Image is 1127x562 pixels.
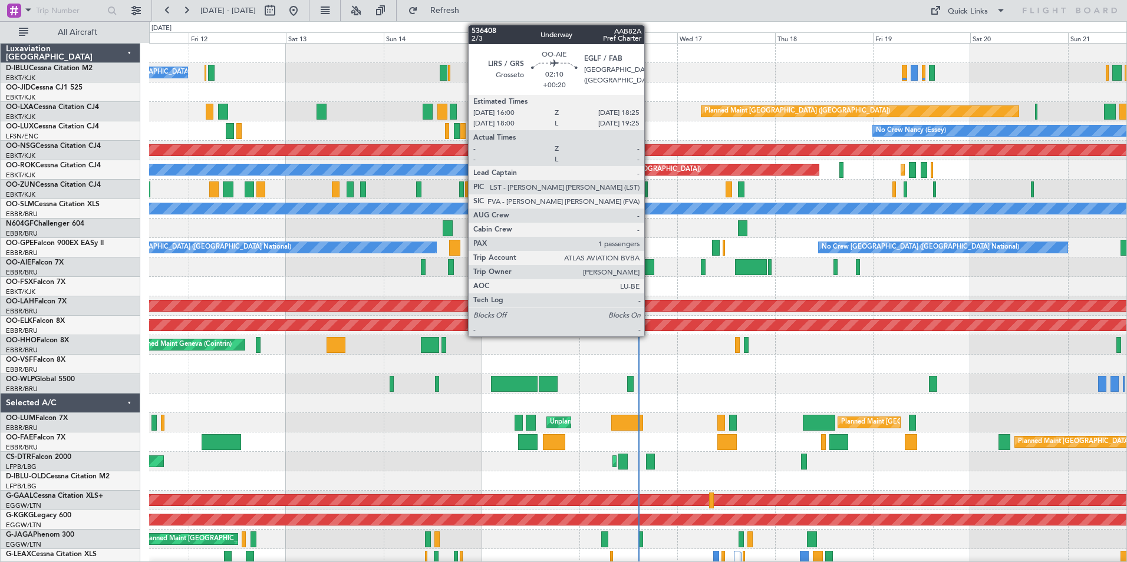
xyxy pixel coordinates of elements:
[616,452,676,470] div: Planned Maint Sofia
[6,512,71,519] a: G-KGKGLegacy 600
[841,414,1054,431] div: Planned Maint [GEOGRAPHIC_DATA] ([GEOGRAPHIC_DATA] National)
[6,521,41,530] a: EGGW/LTN
[189,32,286,43] div: Fri 12
[6,337,37,344] span: OO-HHO
[200,5,256,16] span: [DATE] - [DATE]
[6,287,35,296] a: EBKT/KJK
[6,540,41,549] a: EGGW/LTN
[13,23,128,42] button: All Aircraft
[6,143,101,150] a: OO-NSGCessna Citation CJ4
[6,443,38,452] a: EBBR/BRU
[6,365,38,374] a: EBBR/BRU
[6,220,34,227] span: N604GF
[6,65,29,72] span: D-IBLU
[6,143,35,150] span: OO-NSG
[482,32,579,43] div: Mon 15
[6,201,34,208] span: OO-SLM
[6,279,65,286] a: OO-FSXFalcon 7X
[6,376,75,383] a: OO-WLPGlobal 5500
[6,318,32,325] span: OO-ELK
[6,171,35,180] a: EBKT/KJK
[151,24,172,34] div: [DATE]
[6,473,110,480] a: D-IBLU-OLDCessna Citation M2
[143,530,329,548] div: Planned Maint [GEOGRAPHIC_DATA] ([GEOGRAPHIC_DATA])
[6,531,33,538] span: G-JAGA
[6,123,34,130] span: OO-LUX
[873,32,971,43] div: Fri 19
[6,298,67,305] a: OO-LAHFalcon 7X
[6,531,74,538] a: G-JAGAPhenom 300
[677,32,775,43] div: Wed 17
[6,434,65,441] a: OO-FAEFalcon 7X
[6,492,33,500] span: G-GAAL
[970,32,1068,43] div: Sat 20
[6,356,33,363] span: OO-VSF
[6,462,37,471] a: LFPB/LBG
[384,32,482,43] div: Sun 14
[550,414,772,431] div: Unplanned Maint [GEOGRAPHIC_DATA] ([GEOGRAPHIC_DATA] National)
[6,473,46,480] span: D-IBLU-OLD
[6,279,33,286] span: OO-FSX
[420,6,470,15] span: Refresh
[6,346,38,355] a: EBBR/BRU
[286,32,384,43] div: Sat 13
[6,229,38,238] a: EBBR/BRU
[704,103,890,120] div: Planned Maint [GEOGRAPHIC_DATA] ([GEOGRAPHIC_DATA])
[579,32,677,43] div: Tue 16
[6,201,100,208] a: OO-SLMCessna Citation XLS
[6,492,103,500] a: G-GAALCessna Citation XLS+
[6,132,38,141] a: LFSN/ENC
[6,162,35,169] span: OO-ROK
[6,113,35,121] a: EBKT/KJK
[6,318,65,325] a: OO-ELKFalcon 8X
[6,84,31,91] span: OO-JID
[6,240,104,247] a: OO-GPEFalcon 900EX EASy II
[6,249,38,257] a: EBBR/BRU
[6,424,38,432] a: EBBR/BRU
[94,239,291,256] div: No Crew [GEOGRAPHIC_DATA] ([GEOGRAPHIC_DATA] National)
[36,2,104,19] input: Trip Number
[31,28,124,37] span: All Aircraft
[6,482,37,491] a: LFPB/LBG
[6,298,34,305] span: OO-LAH
[775,32,873,43] div: Thu 18
[6,501,41,510] a: EGGW/LTN
[6,151,35,160] a: EBKT/KJK
[6,356,65,363] a: OO-VSFFalcon 8X
[6,337,69,344] a: OO-HHOFalcon 8X
[6,268,38,277] a: EBBR/BRU
[6,162,101,169] a: OO-ROKCessna Citation CJ4
[6,104,34,111] span: OO-LXA
[6,181,101,189] a: OO-ZUNCessna Citation CJ4
[515,161,701,178] div: Planned Maint [GEOGRAPHIC_DATA] ([GEOGRAPHIC_DATA])
[6,84,83,91] a: OO-JIDCessna CJ1 525
[607,277,735,295] div: AOG Maint Kortrijk-[GEOGRAPHIC_DATA]
[904,161,1042,178] div: Planned Maint Kortrijk-[GEOGRAPHIC_DATA]
[6,454,31,461] span: CS-DTR
[6,454,71,461] a: CS-DTRFalcon 2000
[6,104,99,111] a: OO-LXACessna Citation CJ4
[6,259,64,266] a: OO-AIEFalcon 7X
[6,210,38,219] a: EBBR/BRU
[924,1,1011,20] button: Quick Links
[6,307,38,316] a: EBBR/BRU
[6,434,33,441] span: OO-FAE
[822,239,1019,256] div: No Crew [GEOGRAPHIC_DATA] ([GEOGRAPHIC_DATA] National)
[6,415,68,422] a: OO-LUMFalcon 7X
[6,181,35,189] span: OO-ZUN
[6,551,97,558] a: G-LEAXCessna Citation XLS
[6,220,84,227] a: N604GFChallenger 604
[6,512,34,519] span: G-KGKG
[6,385,38,394] a: EBBR/BRU
[6,376,35,383] span: OO-WLP
[134,336,232,353] div: Planned Maint Geneva (Cointrin)
[6,326,38,335] a: EBBR/BRU
[876,122,946,140] div: No Crew Nancy (Essey)
[6,259,31,266] span: OO-AIE
[6,551,31,558] span: G-LEAX
[6,415,35,422] span: OO-LUM
[6,93,35,102] a: EBKT/KJK
[6,65,93,72] a: D-IBLUCessna Citation M2
[403,1,473,20] button: Refresh
[6,74,35,82] a: EBKT/KJK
